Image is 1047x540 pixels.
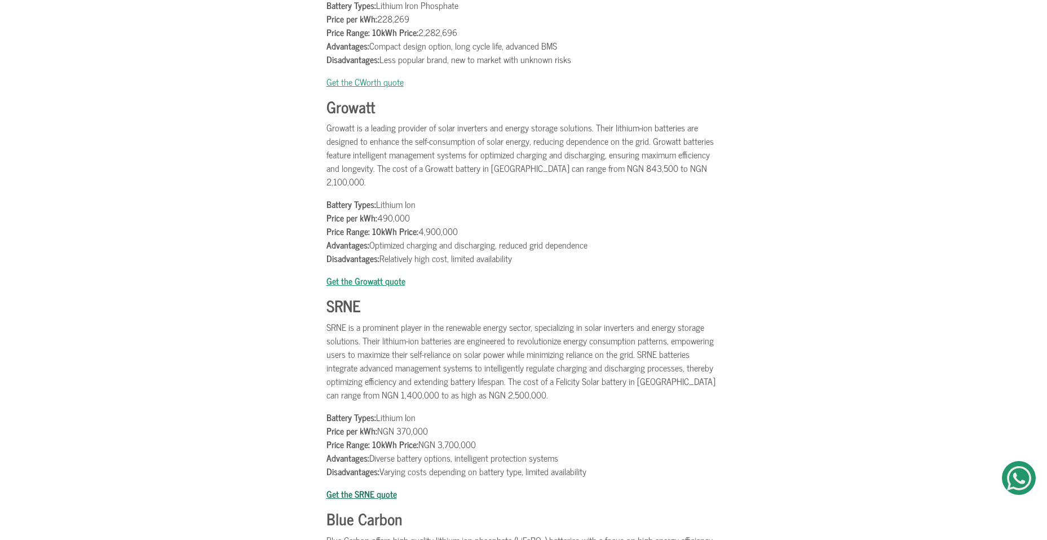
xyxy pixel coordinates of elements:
b: Advantages: [326,450,369,465]
b: Battery Types: [326,410,376,424]
p: Growatt is a leading provider of solar inverters and energy storage solutions. Their lithium-ion ... [326,121,721,188]
a: Get the SRNE quote [326,486,397,501]
b: Price per kWh: [326,423,377,438]
b: Price per kWh: [326,11,377,26]
b: Advantages: [326,237,369,252]
b: Price Range: [326,224,370,238]
b: Disadvantages: [326,251,379,265]
b: Advantages: [326,38,369,53]
b: SRNE [326,293,361,318]
b: 10kWh Price: [372,437,418,452]
b: Blue Carbon [326,506,403,532]
a: Get the CWorth quote [326,74,404,89]
b: Growatt [326,94,375,119]
b: Price per kWh: [326,210,377,225]
b: Disadvantages: [326,52,379,67]
b: Battery Types: [326,197,376,211]
b: Price Range: [326,437,370,452]
p: Lithium Ion 490,000 4,900,000 Optimized charging and discharging, reduced grid dependence Relativ... [326,197,721,265]
a: Get the Growatt quote [326,273,405,288]
b: Price Range: 10kWh Price: [326,25,418,39]
p: SRNE is a prominent player in the renewable energy sector, specializing in solar inverters and en... [326,320,721,401]
b: 10kWh Price: [372,224,418,238]
b: Disadvantages: [326,464,379,479]
img: Get Started On Earthbond Via Whatsapp [1007,466,1031,490]
p: Lithium Ion NGN 370,000 NGN 3,700,000 Diverse battery options, intelligent protection systems Var... [326,410,721,478]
